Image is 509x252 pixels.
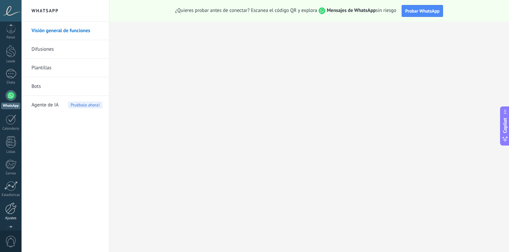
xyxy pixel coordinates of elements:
a: Difusiones [31,40,102,59]
a: Bots [31,77,102,96]
div: Chats [1,81,21,85]
button: Probar WhatsApp [402,5,443,17]
div: Leads [1,59,21,64]
div: Estadísticas [1,193,21,197]
span: ¿Quieres probar antes de conectar? Escanea el código QR y explora sin riesgo [175,7,396,14]
a: Visión general de funciones [31,22,102,40]
span: Probar WhatsApp [405,8,440,14]
a: Plantillas [31,59,102,77]
li: Difusiones [22,40,109,59]
div: Panel [1,35,21,40]
span: Agente de IA [31,96,59,114]
div: Ajustes [1,216,21,220]
li: Plantillas [22,59,109,77]
li: Bots [22,77,109,96]
li: Agente de IA [22,96,109,114]
div: WhatsApp [1,103,20,109]
a: Agente de IAPruébalo ahora! [31,96,102,114]
div: Listas [1,150,21,154]
span: Copilot [502,118,508,133]
div: Correo [1,171,21,176]
span: Pruébalo ahora! [68,101,102,108]
strong: Mensajes de WhatsApp [327,7,376,14]
div: Calendario [1,127,21,131]
li: Visión general de funciones [22,22,109,40]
